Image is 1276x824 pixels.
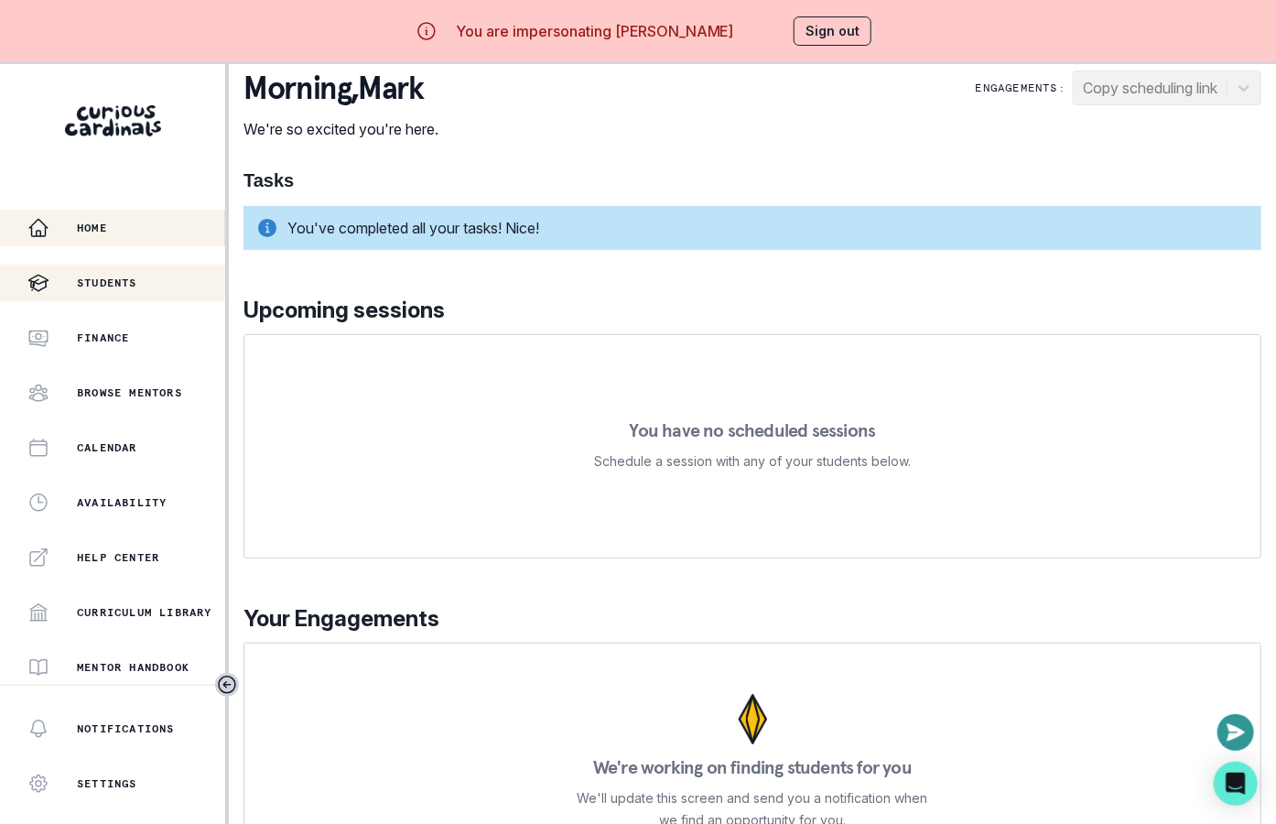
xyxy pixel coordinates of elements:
[243,169,1261,191] h1: Tasks
[77,440,137,455] p: Calendar
[65,105,161,136] img: Curious Cardinals Logo
[77,776,137,791] p: Settings
[794,16,871,46] button: Sign out
[594,450,911,472] p: Schedule a session with any of your students below.
[593,758,912,776] p: We're working on finding students for you
[1217,714,1254,751] button: Open or close messaging widget
[976,81,1065,95] p: Engagements:
[243,294,1261,327] p: Upcoming sessions
[1214,762,1258,806] div: Open Intercom Messenger
[243,602,1261,635] p: Your Engagements
[77,495,167,510] p: Availability
[243,206,1261,250] div: You've completed all your tasks! Nice!
[456,20,734,42] p: You are impersonating [PERSON_NAME]
[77,276,137,290] p: Students
[215,673,239,697] button: Toggle sidebar
[77,721,175,736] p: Notifications
[243,70,438,107] p: morning , Mark
[77,221,107,235] p: Home
[77,660,189,675] p: Mentor Handbook
[77,385,182,400] p: Browse Mentors
[77,550,159,565] p: Help Center
[629,421,875,439] p: You have no scheduled sessions
[77,331,129,345] p: Finance
[77,605,212,620] p: Curriculum Library
[243,118,438,140] p: We're so excited you're here.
